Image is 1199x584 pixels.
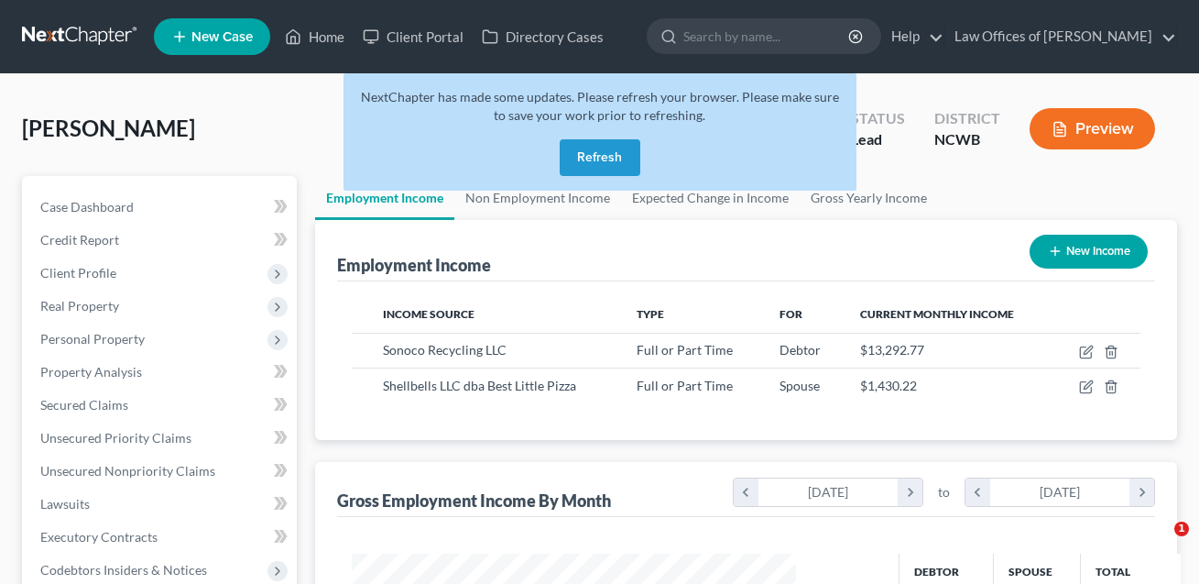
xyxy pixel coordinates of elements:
span: Shellbells LLC dba Best Little Pizza [383,378,576,393]
div: [DATE] [758,479,899,506]
span: Executory Contracts [40,529,158,545]
button: New Income [1030,235,1148,269]
iframe: Intercom live chat [1137,522,1181,566]
span: [PERSON_NAME] [22,115,195,141]
a: Directory Cases [473,20,613,53]
a: Unsecured Nonpriority Claims [26,455,297,488]
div: District [934,108,1000,129]
a: Client Portal [354,20,473,53]
span: Property Analysis [40,364,142,380]
i: chevron_right [898,479,922,506]
i: chevron_right [1129,479,1154,506]
span: Current Monthly Income [860,307,1014,321]
div: Status [851,108,905,129]
a: Property Analysis [26,356,297,389]
a: Law Offices of [PERSON_NAME] [945,20,1176,53]
a: Employment Income [315,176,454,220]
span: 1 [1174,522,1189,536]
a: Help [882,20,943,53]
span: NextChapter has made some updates. Please refresh your browser. Please make sure to save your wor... [361,89,839,123]
span: Type [637,307,664,321]
a: Executory Contracts [26,521,297,554]
span: Spouse [779,378,820,393]
span: $1,430.22 [860,378,917,393]
a: Case Dashboard [26,191,297,224]
div: [DATE] [990,479,1130,506]
a: Home [276,20,354,53]
div: Employment Income [337,254,491,276]
span: Secured Claims [40,397,128,413]
span: Income Source [383,307,474,321]
span: Client Profile [40,265,116,281]
span: $13,292.77 [860,342,924,358]
span: Lawsuits [40,496,90,512]
span: Debtor [779,342,821,358]
span: Real Property [40,298,119,314]
input: Search by name... [683,19,851,53]
a: Gross Yearly Income [800,176,938,220]
span: Unsecured Priority Claims [40,430,191,446]
span: Full or Part Time [637,342,733,358]
button: Refresh [560,139,640,176]
a: Unsecured Priority Claims [26,422,297,455]
a: Credit Report [26,224,297,257]
span: For [779,307,802,321]
span: Codebtors Insiders & Notices [40,562,207,578]
a: Lawsuits [26,488,297,521]
span: Credit Report [40,232,119,248]
span: Unsecured Nonpriority Claims [40,463,215,479]
span: to [938,483,950,501]
span: Personal Property [40,331,145,347]
span: New Case [191,30,253,44]
button: Preview [1030,108,1155,149]
div: Gross Employment Income By Month [337,490,611,512]
div: NCWB [934,129,1000,150]
span: Case Dashboard [40,199,134,215]
span: Full or Part Time [637,378,733,393]
a: Secured Claims [26,389,297,422]
i: chevron_left [734,479,758,506]
span: Sonoco Recycling LLC [383,342,507,358]
i: chevron_left [965,479,990,506]
div: Lead [851,129,905,150]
